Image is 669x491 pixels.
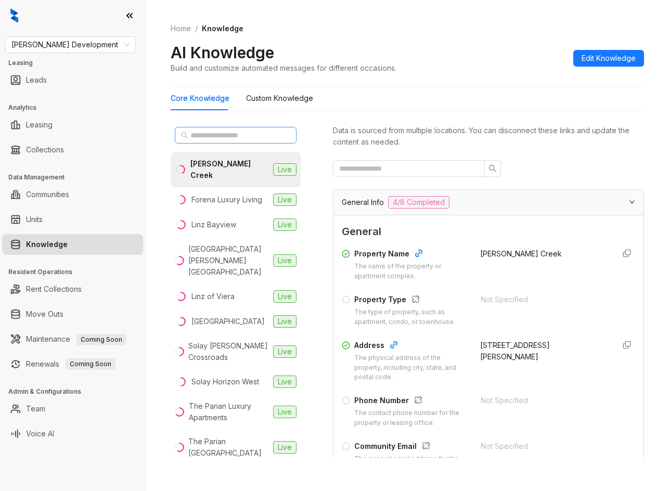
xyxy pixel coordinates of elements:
div: Community Email [354,441,468,454]
a: Leasing [26,114,53,135]
li: Rent Collections [2,279,143,300]
span: Live [273,290,297,303]
a: Home [169,23,193,34]
span: Live [273,345,297,358]
div: Solay Horizon West [191,376,259,387]
a: Knowledge [26,234,68,255]
span: Coming Soon [66,358,115,370]
div: The Parian [GEOGRAPHIC_DATA] [188,436,269,459]
li: Communities [2,184,143,205]
span: search [181,132,188,139]
h3: Resident Operations [8,267,145,277]
h3: Analytics [8,103,145,112]
li: Leasing [2,114,143,135]
span: search [488,164,497,173]
div: Forena Luxury Living [191,194,262,205]
li: Voice AI [2,423,143,444]
li: Renewals [2,354,143,374]
li: Team [2,398,143,419]
div: The physical address of the property, including city, state, and postal code. [354,353,468,383]
a: Leads [26,70,47,91]
h3: Data Management [8,173,145,182]
span: Coming Soon [76,334,126,345]
span: [PERSON_NAME] Creek [480,249,562,258]
span: Live [273,193,297,206]
div: Property Name [354,248,468,262]
span: Knowledge [202,24,243,33]
li: Maintenance [2,329,143,350]
div: Core Knowledge [171,93,229,104]
span: Live [273,163,297,176]
div: The name of the property or apartment complex. [354,262,468,281]
div: The general email address for the property or community inquiries. [354,454,468,474]
div: [PERSON_NAME] Creek [190,158,269,181]
a: Collections [26,139,64,160]
div: General Info4/8 Completed [333,190,644,215]
img: logo [10,8,18,23]
div: Phone Number [354,395,468,408]
div: Linz of Viera [191,291,235,302]
span: Davis Development [11,37,130,53]
div: [STREET_ADDRESS][PERSON_NAME] [480,340,606,363]
li: Move Outs [2,304,143,325]
a: Units [26,209,43,230]
div: The Parian Luxury Apartments [189,400,269,423]
a: Voice AI [26,423,54,444]
a: RenewalsComing Soon [26,354,115,374]
div: Address [354,340,468,353]
div: Not Specified [481,395,607,406]
h2: AI Knowledge [171,43,274,62]
h3: Leasing [8,58,145,68]
a: Communities [26,184,69,205]
h3: Admin & Configurations [8,387,145,396]
div: Solay [PERSON_NAME] Crossroads [188,340,269,363]
div: Not Specified [481,294,607,305]
button: Edit Knowledge [573,50,644,67]
li: Knowledge [2,234,143,255]
div: The contact phone number for the property or leasing office. [354,408,468,428]
span: expanded [629,199,635,205]
span: General [342,224,635,240]
div: The type of property, such as apartment, condo, or townhouse. [354,307,468,327]
span: Live [273,376,297,388]
div: Linz Bayview [191,219,236,230]
span: Live [273,441,297,454]
div: [GEOGRAPHIC_DATA][PERSON_NAME][GEOGRAPHIC_DATA] [188,243,269,278]
span: Live [273,254,297,267]
li: Collections [2,139,143,160]
span: General Info [342,197,384,208]
span: Live [273,218,297,231]
span: Live [273,315,297,328]
span: 4/8 Completed [388,196,449,209]
span: Live [273,406,297,418]
div: Build and customize automated messages for different occasions. [171,62,396,73]
li: Leads [2,70,143,91]
li: / [195,23,198,34]
a: Team [26,398,45,419]
div: Property Type [354,294,468,307]
div: Custom Knowledge [246,93,313,104]
a: Rent Collections [26,279,82,300]
div: Data is sourced from multiple locations. You can disconnect these links and update the content as... [333,125,644,148]
div: Not Specified [481,441,607,452]
span: Edit Knowledge [582,53,636,64]
a: Move Outs [26,304,63,325]
li: Units [2,209,143,230]
div: [GEOGRAPHIC_DATA] [191,316,265,327]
